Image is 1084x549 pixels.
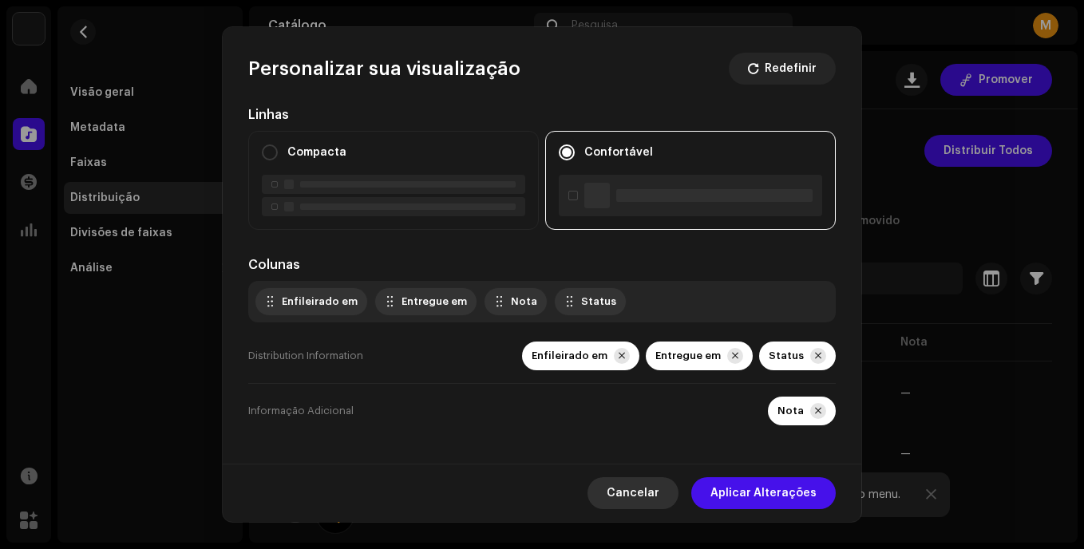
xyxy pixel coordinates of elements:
div: Entregue em [402,295,467,308]
div: Status [769,350,804,362]
div: Entregue em [655,350,721,362]
span: Aplicar Alterações [710,477,817,509]
div: Informação Adicional [248,397,354,425]
div: Colunas [248,255,836,274]
button: Redefinir [729,53,836,85]
div: Status [581,295,616,308]
div: Nota [511,295,537,308]
div: Enfileirado em [532,350,607,362]
span: Redefinir [765,53,817,85]
label: Compacta [287,143,346,162]
span: Cancelar [607,477,659,509]
button: Aplicar Alterações [691,477,836,509]
div: Linhas [248,105,836,124]
div: Distribution Information [248,342,363,370]
button: Cancelar [587,477,678,509]
div: Enfileirado em [282,295,358,308]
div: Nota [777,405,804,417]
div: Personalizar sua visualização [248,56,520,81]
label: Confortável [584,143,653,162]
